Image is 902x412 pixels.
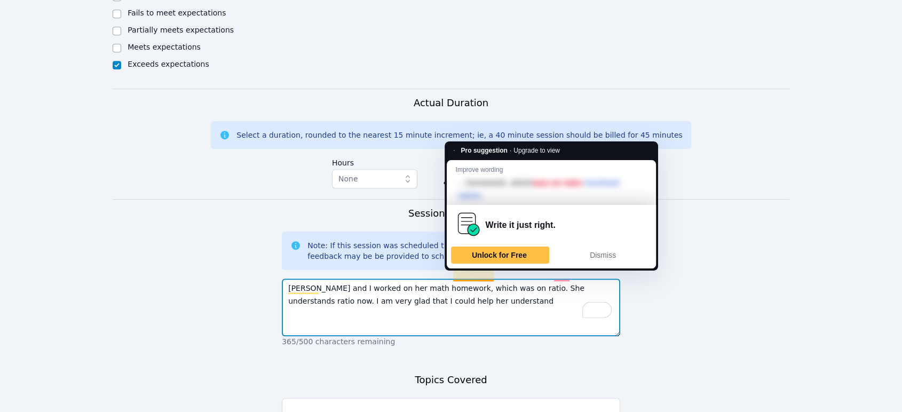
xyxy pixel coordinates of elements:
[282,336,620,347] p: 365/500 characters remaining
[282,279,620,336] textarea: To enrich screen reader interactions, please activate Accessibility in Grammarly extension settings
[414,96,488,110] h3: Actual Duration
[128,9,226,17] label: Fails to meet expectations
[332,169,417,188] button: None
[443,175,459,188] div: and
[236,130,682,140] div: Select a duration, rounded to the nearest 15 minute increment; ie, a 40 minute session should be ...
[332,153,417,169] label: Hours
[128,26,234,34] label: Partially meets expectations
[408,206,494,221] h3: Session Feedback
[307,240,612,262] div: Note: If this session was scheduled through an organization or district, your feedback may be be ...
[338,175,358,183] span: None
[128,43,201,51] label: Meets expectations
[128,60,209,68] label: Exceeds expectations
[415,373,487,387] h3: Topics Covered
